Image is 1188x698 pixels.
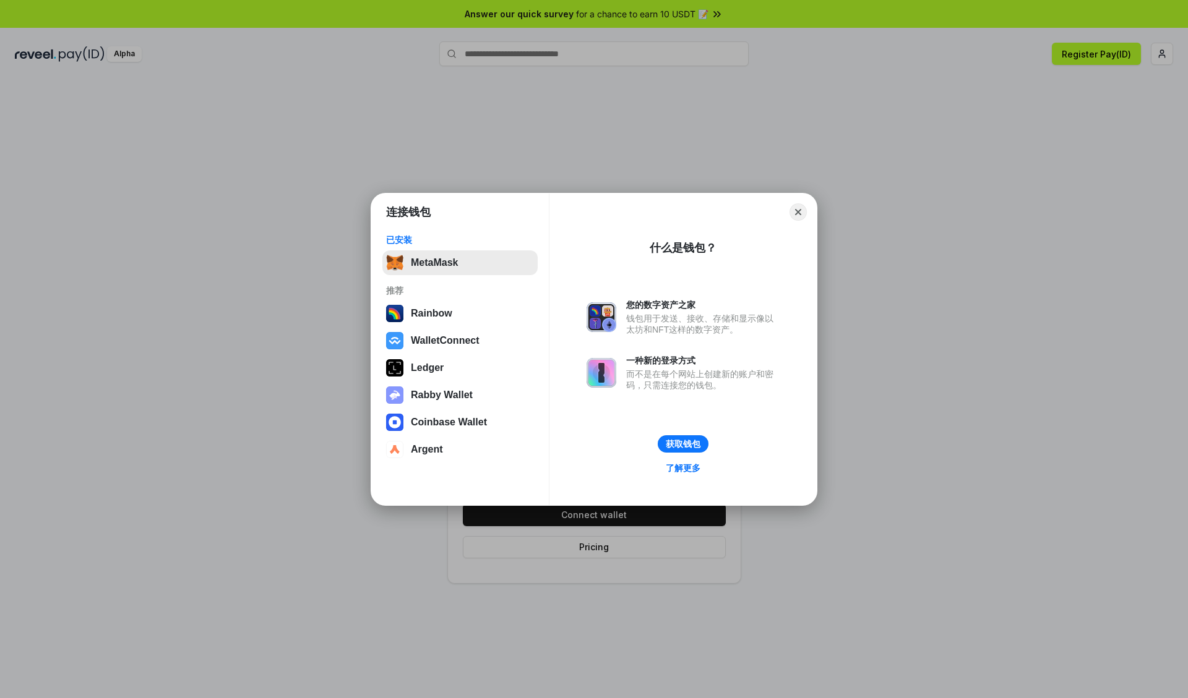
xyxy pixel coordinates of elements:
[658,435,708,453] button: 获取钱包
[386,305,403,322] img: svg+xml,%3Csvg%20width%3D%22120%22%20height%3D%22120%22%20viewBox%3D%220%200%20120%20120%22%20fil...
[382,328,538,353] button: WalletConnect
[386,285,534,296] div: 推荐
[411,389,473,401] div: Rabby Wallet
[411,308,452,319] div: Rainbow
[382,410,538,435] button: Coinbase Wallet
[382,355,538,380] button: Ledger
[626,355,780,366] div: 一种新的登录方式
[626,368,780,391] div: 而不是在每个网站上创建新的账户和密码，只需连接您的钱包。
[386,414,403,431] img: svg+xml,%3Csvg%20width%3D%2228%22%20height%3D%2228%22%20viewBox%3D%220%200%2028%2028%22%20fill%3D...
[386,359,403,377] img: svg+xml,%3Csvg%20xmlns%3D%22http%3A%2F%2Fwww.w3.org%2F2000%2Fsvg%22%20width%3D%2228%22%20height%3...
[626,313,780,335] div: 钱包用于发送、接收、存储和显示像以太坊和NFT这样的数字资产。
[386,234,534,245] div: 已安装
[382,301,538,326] button: Rainbow
[626,299,780,310] div: 您的数字资产之家
[386,441,403,458] img: svg+xml,%3Csvg%20width%3D%2228%22%20height%3D%2228%22%20viewBox%3D%220%200%2028%2028%22%20fill%3D...
[587,358,616,388] img: svg+xml,%3Csvg%20xmlns%3D%22http%3A%2F%2Fwww.w3.org%2F2000%2Fsvg%22%20fill%3D%22none%22%20viewBox...
[587,302,616,332] img: svg+xml,%3Csvg%20xmlns%3D%22http%3A%2F%2Fwww.w3.org%2F2000%2Fsvg%22%20fill%3D%22none%22%20viewBox...
[386,205,431,219] h1: 连接钱包
[382,250,538,275] button: MetaMask
[411,257,458,268] div: MetaMask
[386,254,403,271] img: svg+xml,%3Csvg%20fill%3D%22none%22%20height%3D%2233%22%20viewBox%3D%220%200%2035%2033%22%20width%...
[382,437,538,462] button: Argent
[411,362,444,373] div: Ledger
[666,438,700,449] div: 获取钱包
[386,332,403,349] img: svg+xml,%3Csvg%20width%3D%2228%22%20height%3D%2228%22%20viewBox%3D%220%200%2028%2028%22%20fill%3D...
[658,460,708,476] a: 了解更多
[411,444,443,455] div: Argent
[386,386,403,404] img: svg+xml,%3Csvg%20xmlns%3D%22http%3A%2F%2Fwww.w3.org%2F2000%2Fsvg%22%20fill%3D%22none%22%20viewBox...
[650,240,717,255] div: 什么是钱包？
[790,203,807,221] button: Close
[411,417,487,428] div: Coinbase Wallet
[666,462,700,474] div: 了解更多
[411,335,480,346] div: WalletConnect
[382,383,538,407] button: Rabby Wallet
